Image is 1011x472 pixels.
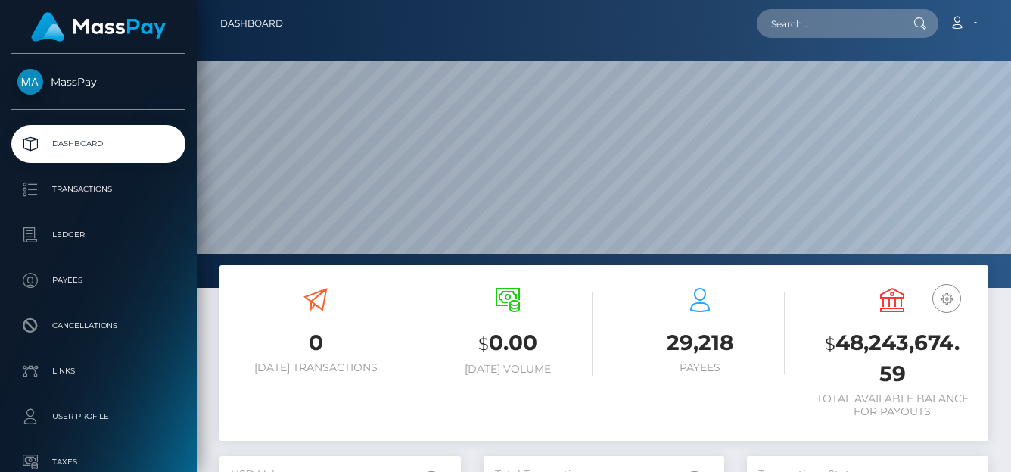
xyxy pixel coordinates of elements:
[11,125,185,163] a: Dashboard
[825,333,835,355] small: $
[11,261,185,299] a: Payees
[807,392,977,418] h6: Total Available Balance for Payouts
[807,328,977,389] h3: 48,243,674.59
[17,133,179,155] p: Dashboard
[17,360,179,383] p: Links
[11,307,185,345] a: Cancellations
[11,75,185,89] span: MassPay
[11,216,185,254] a: Ledger
[17,314,179,337] p: Cancellations
[11,352,185,390] a: Links
[423,328,593,359] h3: 0.00
[17,69,43,95] img: MassPay
[231,361,400,374] h6: [DATE] Transactions
[11,398,185,436] a: User Profile
[757,9,899,38] input: Search...
[615,361,785,374] h6: Payees
[220,8,283,39] a: Dashboard
[31,12,166,42] img: MassPay Logo
[231,328,400,358] h3: 0
[478,333,489,355] small: $
[11,170,185,208] a: Transactions
[17,178,179,201] p: Transactions
[423,363,593,376] h6: [DATE] Volume
[615,328,785,358] h3: 29,218
[17,405,179,428] p: User Profile
[17,269,179,292] p: Payees
[17,223,179,246] p: Ledger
